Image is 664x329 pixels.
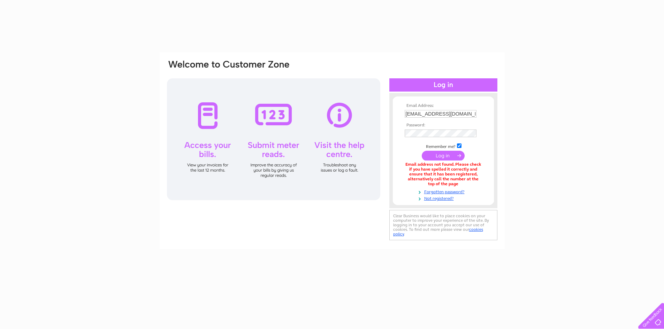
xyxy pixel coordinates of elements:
td: Remember me? [403,142,484,149]
div: Email address not found. Please check if you have spelled it correctly and ensure that it has bee... [405,162,482,186]
div: Clear Business would like to place cookies on your computer to improve your experience of the sit... [389,210,497,240]
a: Forgotten password? [405,188,484,195]
th: Email Address: [403,103,484,108]
a: cookies policy [393,227,483,236]
input: Submit [422,151,465,160]
a: Not registered? [405,195,484,201]
th: Password: [403,123,484,128]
